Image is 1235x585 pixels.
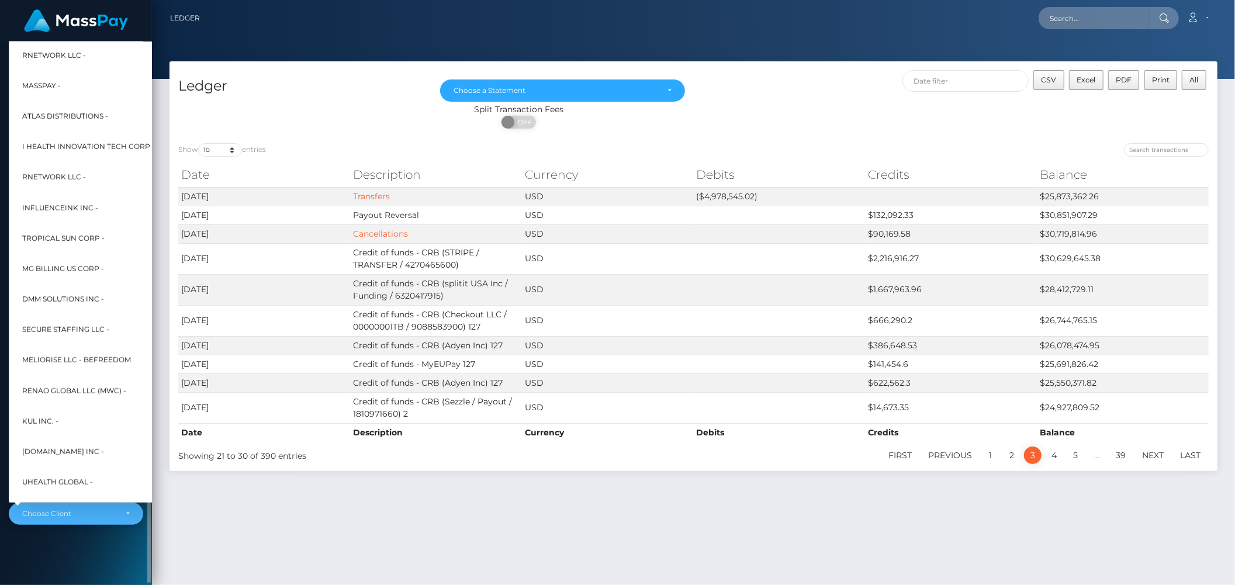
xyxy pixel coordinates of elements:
[1124,143,1209,157] input: Search transactions
[1037,206,1209,224] td: $30,851,907.29
[178,305,350,336] td: [DATE]
[22,200,98,215] span: InfluenceInk Inc -
[178,224,350,243] td: [DATE]
[865,163,1037,186] th: Credits
[22,352,131,368] span: Meliorise LLC - BEfreedom
[522,392,694,423] td: USD
[1037,224,1209,243] td: $30,719,814.96
[22,509,116,518] div: Choose Client
[22,322,109,337] span: Secure Staffing LLC -
[693,187,865,206] td: ($4,978,545.02)
[522,373,694,392] td: USD
[22,444,104,459] span: [DOMAIN_NAME] INC -
[522,206,694,224] td: USD
[522,224,694,243] td: USD
[1037,373,1209,392] td: $25,550,371.82
[178,206,350,224] td: [DATE]
[350,423,522,442] th: Description
[178,423,350,442] th: Date
[1109,446,1132,464] a: 39
[22,230,105,245] span: Tropical Sun Corp -
[1003,446,1020,464] a: 2
[22,413,58,428] span: Kul Inc. -
[22,292,104,307] span: DMM Solutions Inc -
[1037,163,1209,186] th: Balance
[22,383,126,398] span: Renao Global LLC (MWC) -
[1108,70,1140,90] button: PDF
[1037,423,1209,442] th: Balance
[1152,75,1170,84] span: Print
[693,163,865,186] th: Debits
[522,163,694,186] th: Currency
[1037,355,1209,373] td: $25,691,826.42
[9,503,143,525] button: Choose Client
[22,109,108,124] span: Atlas Distributions -
[865,224,1037,243] td: $90,169.58
[350,206,522,224] td: Payout Reversal
[350,336,522,355] td: Credit of funds - CRB (Adyen Inc) 127
[178,143,266,157] label: Show entries
[178,163,350,186] th: Date
[902,70,1029,92] input: Date filter
[22,78,61,93] span: MassPay -
[178,355,350,373] td: [DATE]
[22,169,86,185] span: rNetwork LLC -
[865,206,1037,224] td: $132,092.33
[693,423,865,442] th: Debits
[22,261,104,276] span: MG Billing US Corp -
[522,423,694,442] th: Currency
[1042,75,1057,84] span: CSV
[865,392,1037,423] td: $14,673.35
[350,243,522,274] td: Credit of funds - CRB (STRIPE / TRANSFER / 4270465600)
[178,243,350,274] td: [DATE]
[178,336,350,355] td: [DATE]
[22,47,86,63] span: RNetwork LLC -
[1037,305,1209,336] td: $26,744,765.15
[522,274,694,305] td: USD
[1116,75,1132,84] span: PDF
[1037,243,1209,274] td: $30,629,645.38
[522,336,694,355] td: USD
[170,6,200,30] a: Ledger
[350,274,522,305] td: Credit of funds - CRB (splitit USA Inc / Funding / 6320417915)
[178,373,350,392] td: [DATE]
[865,423,1037,442] th: Credits
[350,355,522,373] td: Credit of funds - MyEUPay 127
[178,187,350,206] td: [DATE]
[169,103,868,116] div: Split Transaction Fees
[1144,70,1178,90] button: Print
[1174,446,1207,464] a: Last
[865,336,1037,355] td: $386,648.53
[350,392,522,423] td: Credit of funds - CRB (Sezzle / Payout / 1810971660) 2
[882,446,918,464] a: First
[22,139,155,154] span: I HEALTH INNOVATION TECH CORP -
[522,243,694,274] td: USD
[1067,446,1084,464] a: 5
[454,86,658,95] div: Choose a Statement
[440,79,684,102] button: Choose a Statement
[22,475,93,490] span: UHealth Global -
[522,355,694,373] td: USD
[1024,446,1042,464] a: 3
[198,143,242,157] select: Showentries
[1190,75,1199,84] span: All
[350,305,522,336] td: Credit of funds - CRB (Checkout LLC / 00000001TB / 9088583900) 127
[350,163,522,186] th: Description
[522,305,694,336] td: USD
[1069,70,1103,90] button: Excel
[1033,70,1064,90] button: CSV
[178,445,597,462] div: Showing 21 to 30 of 390 entries
[178,392,350,423] td: [DATE]
[178,76,423,96] h4: Ledger
[865,305,1037,336] td: $666,290.2
[1037,187,1209,206] td: $25,873,362.26
[865,355,1037,373] td: $141,454.6
[1077,75,1095,84] span: Excel
[1037,392,1209,423] td: $24,927,809.52
[1136,446,1170,464] a: Next
[865,274,1037,305] td: $1,667,963.96
[1182,70,1206,90] button: All
[24,9,128,32] img: MassPay Logo
[353,229,408,239] a: Cancellations
[865,243,1037,274] td: $2,216,916.27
